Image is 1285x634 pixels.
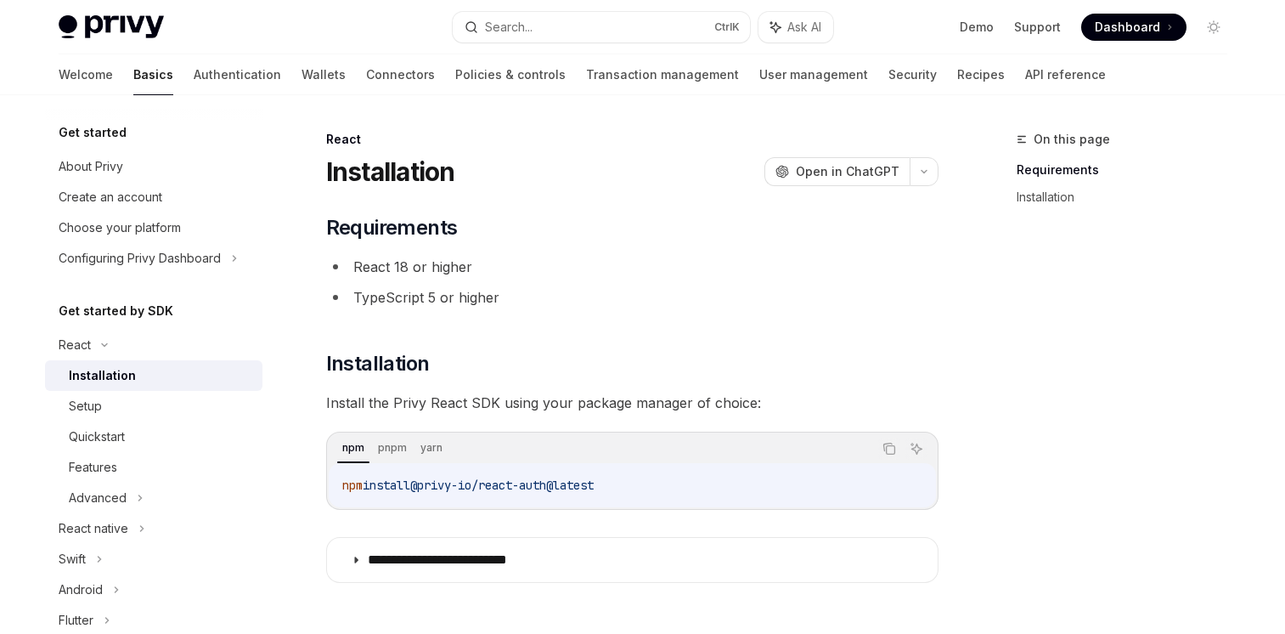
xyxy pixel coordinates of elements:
[1095,19,1160,36] span: Dashboard
[366,54,435,95] a: Connectors
[1081,14,1186,41] a: Dashboard
[302,54,346,95] a: Wallets
[59,15,164,39] img: light logo
[1017,156,1241,184] a: Requirements
[45,422,262,452] a: Quickstart
[326,350,430,377] span: Installation
[59,335,91,355] div: React
[194,54,281,95] a: Authentication
[878,438,900,460] button: Copy the contents from the code block
[1200,14,1227,41] button: Toggle dark mode
[59,580,103,600] div: Android
[888,54,937,95] a: Security
[759,54,868,95] a: User management
[45,182,262,212] a: Create an account
[326,131,938,148] div: React
[586,54,739,95] a: Transaction management
[45,452,262,483] a: Features
[59,218,181,238] div: Choose your platform
[342,478,363,493] span: npm
[59,156,123,177] div: About Privy
[960,19,994,36] a: Demo
[59,248,221,269] div: Configuring Privy Dashboard
[326,214,458,241] span: Requirements
[787,19,821,36] span: Ask AI
[758,12,833,42] button: Ask AI
[45,151,262,182] a: About Privy
[1025,54,1106,95] a: API reference
[363,478,410,493] span: install
[326,255,938,279] li: React 18 or higher
[133,54,173,95] a: Basics
[59,518,128,539] div: React native
[59,122,127,143] h5: Get started
[69,427,125,447] div: Quickstart
[69,396,102,416] div: Setup
[415,438,448,458] div: yarn
[1017,184,1241,211] a: Installation
[1014,19,1061,36] a: Support
[59,610,93,631] div: Flutter
[45,360,262,391] a: Installation
[45,391,262,422] a: Setup
[373,438,412,458] div: pnpm
[69,457,117,478] div: Features
[69,365,136,386] div: Installation
[485,17,533,37] div: Search...
[957,54,1005,95] a: Recipes
[59,54,113,95] a: Welcome
[326,391,938,415] span: Install the Privy React SDK using your package manager of choice:
[59,187,162,207] div: Create an account
[714,20,740,34] span: Ctrl K
[905,438,927,460] button: Ask AI
[455,54,566,95] a: Policies & controls
[410,478,594,493] span: @privy-io/react-auth@latest
[1034,129,1110,150] span: On this page
[796,163,899,180] span: Open in ChatGPT
[59,549,86,569] div: Swift
[59,301,173,321] h5: Get started by SDK
[764,157,910,186] button: Open in ChatGPT
[69,488,127,508] div: Advanced
[326,156,455,187] h1: Installation
[326,286,938,309] li: TypeScript 5 or higher
[453,12,750,42] button: Search...CtrlK
[45,212,262,243] a: Choose your platform
[337,438,369,458] div: npm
